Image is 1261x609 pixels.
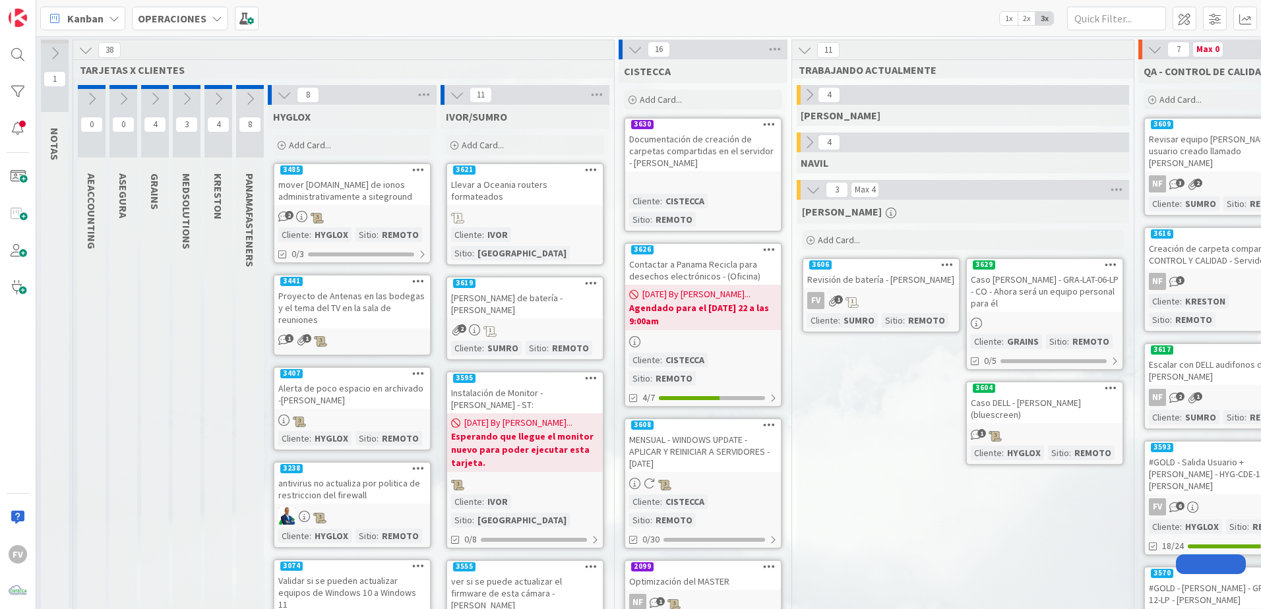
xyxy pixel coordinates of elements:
div: 3485 [280,165,303,175]
a: 3407Alerta de poco espacio en archivado -[PERSON_NAME]Cliente:HYGLOXSitio:REMOTO [273,366,431,451]
span: MEDSOLUTIONS [180,173,193,249]
div: 3608 [625,419,781,431]
span: 2 [1176,392,1184,401]
div: 3238antivirus no actualiza por politica de restriccion del firewall [274,463,430,504]
div: Max 4 [855,187,875,193]
span: 0/8 [464,533,477,546]
div: 3630Documentación de creación de carpetas compartidas en el servidor - [PERSON_NAME] [625,119,781,171]
span: 11 [470,87,492,103]
span: TARJETAS X CLIENTES [80,63,598,76]
span: Add Card... [462,139,504,151]
div: REMOTO [652,513,696,527]
a: 3626Contactar a Panama Recicla para desechos electrónicos - (Oficina)[DATE] By [PERSON_NAME]...Ag... [624,243,782,407]
div: 3407 [274,368,430,380]
div: 3595Instalación de Monitor - [PERSON_NAME] - ST: [447,372,603,413]
div: HYGLOX [1004,446,1044,460]
span: : [650,371,652,386]
span: 3 [175,117,198,132]
span: : [377,227,379,242]
div: 3621 [447,164,603,176]
span: 2x [1018,12,1035,25]
span: NAVIL [801,156,828,169]
div: CISTECCA [662,194,708,208]
div: Documentación de creación de carpetas compartidas en el servidor - [PERSON_NAME] [625,130,781,171]
div: 3619[PERSON_NAME] de batería - [PERSON_NAME] [447,277,603,318]
span: CISTECCA [624,65,671,78]
span: FERNANDO [802,205,882,218]
span: 4 [207,117,230,132]
div: HYGLOX [311,431,352,446]
span: PANAMAFASTENERS [243,173,257,267]
div: Sitio [526,341,547,355]
div: REMOTO [379,227,422,242]
div: Sitio [355,227,377,242]
div: 3608 [631,420,654,430]
span: : [838,313,840,328]
input: Quick Filter... [1067,7,1166,30]
div: Alerta de poco espacio en archivado -[PERSON_NAME] [274,380,430,409]
a: 3608MENSUAL - WINDOWS UPDATE - APLICAR Y REINICIAR A SERVIDORES - [DATE]Cliente:CISTECCASitio:REM... [624,418,782,549]
span: 11 [817,42,840,58]
div: Sitio [451,513,472,527]
span: 8 [239,117,261,132]
div: Cliente [278,227,309,242]
span: : [1245,410,1246,424]
div: REMOTO [1071,446,1115,460]
div: Sitio [629,371,650,386]
div: Cliente [451,227,482,242]
div: Cliente [971,446,1002,460]
div: 3606Revisión de batería - [PERSON_NAME] [803,259,959,288]
span: 1 [285,334,293,343]
div: Caso [PERSON_NAME] - GRA-LAT-06-LP - CO - Ahora será un equipo personal para él [967,271,1123,312]
div: CISTECCA [662,353,708,367]
div: Cliente [451,341,482,355]
span: [DATE] By [PERSON_NAME]... [464,416,572,430]
span: TRABAJANDO ACTUALMENTE [799,63,1117,76]
div: 3609 [1151,120,1173,129]
span: : [309,227,311,242]
div: 2099Optimización del MASTER [625,561,781,590]
span: 8 [297,87,319,103]
img: GA [278,507,295,525]
div: Sitio [355,529,377,543]
div: antivirus no actualiza por politica de restriccion del firewall [274,475,430,504]
div: 3074 [280,562,303,571]
div: Contactar a Panama Recicla para desechos electrónicos - (Oficina) [625,256,781,285]
div: FV [1149,498,1166,515]
span: 1 [656,597,665,606]
div: 3441 [280,277,303,286]
span: 6 [1176,502,1184,510]
div: 3621Llevar a Oceania routers formateados [447,164,603,205]
div: Instalación de Monitor - [PERSON_NAME] - ST: [447,384,603,413]
span: NOTAS [48,128,61,160]
div: 3595 [453,374,476,383]
span: : [660,194,662,208]
div: Sitio [1048,446,1069,460]
div: Sitio [355,431,377,446]
div: Cliente [629,194,660,208]
div: FV [807,292,824,309]
div: Sitio [451,246,472,260]
a: 3238antivirus no actualiza por politica de restriccion del firewallGACliente:HYGLOXSitio:REMOTO [273,461,431,548]
div: MENSUAL - WINDOWS UPDATE - APLICAR Y REINICIAR A SERVIDORES - [DATE] [625,431,781,472]
span: : [472,246,474,260]
span: : [482,341,484,355]
span: HYGLOX [273,110,311,123]
span: : [482,494,484,509]
div: Revisión de batería - [PERSON_NAME] [803,271,959,288]
span: Kanban [67,11,104,26]
div: Cliente [451,494,482,509]
div: SUMRO [840,313,878,328]
div: REMOTO [652,371,696,386]
span: : [377,529,379,543]
b: Agendado para el [DATE] 22 a las 9:00am [629,301,777,328]
span: : [660,494,662,509]
div: Cliente [629,353,660,367]
div: HYGLOX [311,529,352,543]
div: GA [274,507,430,525]
span: 2 [1194,179,1202,187]
div: REMOTO [379,529,422,543]
span: 0/3 [292,247,304,261]
div: 3630 [625,119,781,130]
span: Add Card... [818,234,860,246]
